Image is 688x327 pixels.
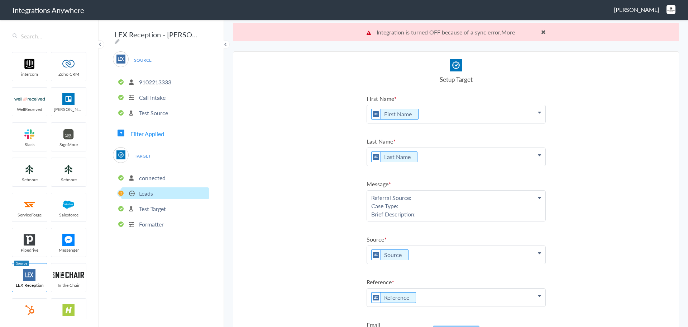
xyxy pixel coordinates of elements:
[14,269,45,281] img: lex-app-logo.svg
[12,212,47,218] span: ServiceForge
[372,152,381,162] img: lex-app-logo.svg
[14,128,45,140] img: slack-logo.svg
[130,130,164,138] span: Filter Applied
[371,151,417,162] li: Last Name
[51,177,86,183] span: Setmore
[51,317,86,323] span: HelloSells
[14,304,45,316] img: hubspot-logo.svg
[12,141,47,148] span: Slack
[367,28,546,36] p: Integration is turned OFF because of a sync error.
[372,109,381,119] img: lex-app-logo.svg
[139,109,168,117] p: Test Source
[367,75,546,84] h4: Setup Target
[12,247,47,253] span: Pipedrive
[367,180,546,188] label: Message
[14,58,45,70] img: intercom-logo.svg
[53,198,84,211] img: salesforce-logo.svg
[139,78,171,86] p: 9102213333
[139,189,153,197] p: Leads
[129,151,156,161] span: TARGET
[139,205,166,213] p: Test Target
[14,163,45,176] img: setmoreNew.jpg
[367,191,545,221] p: Referral Source: Case Type: Brief Description:
[116,150,125,159] img: Clio.jpg
[51,247,86,253] span: Messenger
[53,58,84,70] img: zoho-logo.svg
[53,128,84,140] img: signmore-logo.png
[51,141,86,148] span: SignMore
[14,234,45,246] img: pipedrive.png
[367,235,546,243] label: Source
[139,93,166,102] p: Call Intake
[13,5,84,15] h1: Integrations Anywhere
[53,234,84,246] img: FBM.png
[367,278,546,286] label: Reference
[12,177,47,183] span: Setmore
[51,71,86,77] span: Zoho CRM
[12,317,47,323] span: HubSpot
[12,71,47,77] span: intercom
[614,5,659,14] span: [PERSON_NAME]
[51,282,86,288] span: In the Chair
[53,304,84,316] img: hs-app-logo.svg
[7,29,91,43] input: Search...
[12,282,47,288] span: LEX Reception
[139,174,166,182] p: connected
[53,269,84,281] img: inch-logo.svg
[53,93,84,105] img: trello.png
[53,163,84,176] img: setmoreNew.jpg
[371,249,408,260] li: Source
[372,250,381,260] img: lex-app-logo.svg
[139,220,164,228] p: Formatter
[371,292,416,303] li: Reference
[367,137,546,145] label: Last Name
[371,109,419,120] li: First Name
[501,28,515,36] a: More
[372,293,381,303] img: lex-app-logo.svg
[51,212,86,218] span: Salesforce
[450,59,462,71] img: Clio.jpg
[14,198,45,211] img: serviceforge-icon.png
[51,106,86,112] span: [PERSON_NAME]
[116,55,125,64] img: lex-app-logo.svg
[666,5,675,14] img: sl-socialmedia-square.jpg
[367,94,546,103] label: First Name
[12,106,47,112] span: WellReceived
[129,55,156,65] span: SOURCE
[14,93,45,105] img: wr-logo.svg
